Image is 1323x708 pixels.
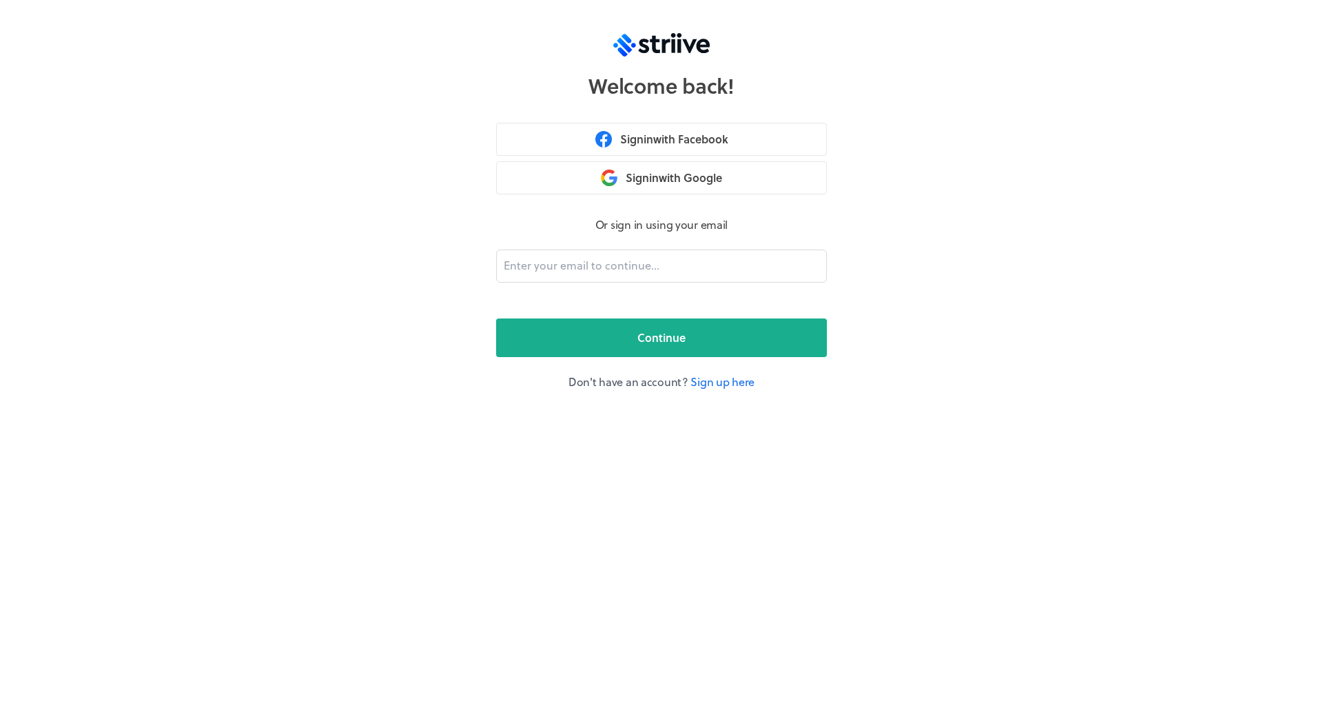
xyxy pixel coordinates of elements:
[637,330,686,346] span: Continue
[496,216,827,233] p: Or sign in using your email
[496,161,827,194] button: Signinwith Google
[496,123,827,156] button: Signinwith Facebook
[496,250,827,283] input: Enter your email to continue...
[588,73,734,98] h1: Welcome back!
[613,33,710,57] img: logo-trans.svg
[496,374,827,390] p: Don't have an account?
[690,374,755,390] a: Sign up here
[496,318,827,357] button: Continue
